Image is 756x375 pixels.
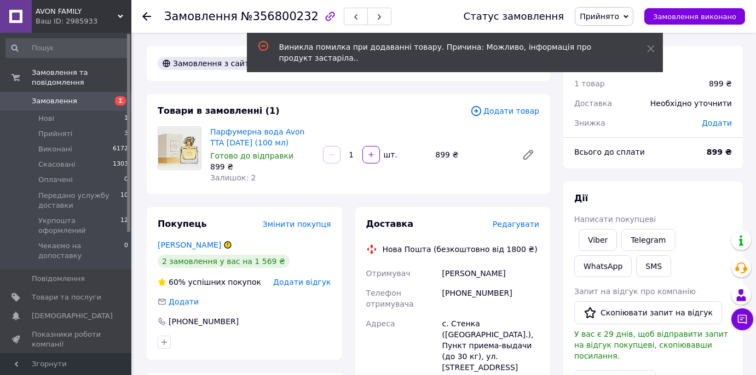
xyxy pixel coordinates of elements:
span: Прийняті [38,129,72,139]
span: 6172 [113,144,128,154]
div: 899 ₴ [431,147,513,162]
div: Виникла помилка при додаванні товару. Причина: Можливо, інформація про продукт застаріла.. [279,42,620,63]
span: Прийнято [580,12,619,21]
div: 2 замовлення у вас на 1 569 ₴ [158,255,290,268]
span: Додати [702,119,732,127]
span: Товари в замовленні (1) [158,106,280,116]
span: Додати відгук [273,278,331,286]
div: 899 ₴ [210,161,314,172]
span: AVON FAMILY [36,7,118,16]
div: Замовлення з сайту [158,57,258,70]
img: Парфумерна вода Avon TTA Today (100 мл) [158,127,201,169]
div: [PHONE_NUMBER] [440,283,541,314]
span: №356800232 [241,10,319,23]
span: Всього до сплати [574,148,645,156]
span: Оплачені [38,175,73,185]
div: Нова Пошта (безкоштовно від 1800 ₴) [380,244,540,255]
span: Додати [169,297,199,306]
span: Покупець [158,219,207,229]
span: 1 [124,114,128,124]
a: [PERSON_NAME] [158,241,221,249]
span: 10 [120,191,128,210]
span: Готово до відправки [210,151,293,160]
span: У вас є 29 днів, щоб відправити запит на відгук покупцеві, скопіювавши посилання. [574,330,728,360]
span: Повідомлення [32,274,85,284]
button: Чат з покупцем [731,308,753,330]
a: Telegram [621,229,675,251]
span: Залишок: 2 [210,173,256,182]
a: Viber [579,229,617,251]
div: Необхідно уточнити [644,91,738,115]
span: Скасовані [38,160,76,169]
span: Телефон отримувача [366,289,414,308]
span: Виконані [38,144,72,154]
span: 1 товар [574,79,605,88]
span: Замовлення [32,96,77,106]
span: 1 [115,96,126,106]
span: Товари та послуги [32,292,101,302]
span: 0 [124,241,128,261]
div: 899 ₴ [709,78,732,89]
span: 0 [124,175,128,185]
span: Чекаємо на допоставку [38,241,124,261]
span: Замовлення [164,10,238,23]
span: Отримувач [366,269,411,278]
span: Адреса [366,319,395,328]
span: 1303 [113,160,128,169]
span: Доставка [366,219,414,229]
span: Укрпошта оформлений [38,216,120,236]
div: [PERSON_NAME] [440,263,541,283]
span: Замовлення та повідомлення [32,68,131,87]
a: WhatsApp [574,255,632,277]
span: Написати покупцеві [574,215,656,224]
div: Статус замовлення [464,11,564,22]
a: Редагувати [517,144,539,166]
span: 12 [120,216,128,236]
a: Парфумерна вода Avon TTA [DATE] (100 мл) [210,127,305,147]
span: Передано услужбу доставки [38,191,120,210]
button: Замовлення виконано [644,8,745,25]
span: Знижка [574,119,605,127]
div: [PHONE_NUMBER] [168,316,240,327]
span: Редагувати [493,220,539,228]
div: Ваш ID: 2985933 [36,16,131,26]
span: Показники роботи компанії [32,330,101,349]
span: Змінити покупця [263,220,331,228]
span: Нові [38,114,54,124]
input: Пошук [5,38,129,58]
div: Повернутися назад [142,11,151,22]
span: Дії [574,193,588,203]
span: Доставка [574,99,612,108]
div: успішних покупок [158,277,261,288]
span: 60% [169,278,186,286]
div: шт. [381,149,399,160]
b: 899 ₴ [707,148,732,156]
span: Замовлення виконано [653,13,736,21]
span: [DEMOGRAPHIC_DATA] [32,311,113,321]
span: Запит на відгук про компанію [574,287,696,296]
button: SMS [636,255,671,277]
span: Додати товар [470,105,539,117]
span: 3 [124,129,128,139]
button: Скопіювати запит на відгук [574,301,722,324]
